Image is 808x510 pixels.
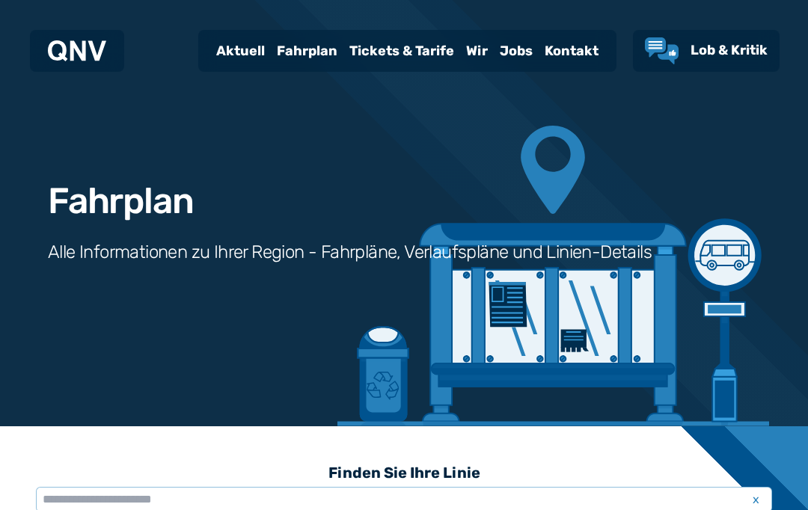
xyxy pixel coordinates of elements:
span: Lob & Kritik [691,42,768,58]
a: Kontakt [539,31,605,70]
a: Fahrplan [271,31,343,70]
a: QNV Logo [48,36,106,66]
a: Aktuell [210,31,271,70]
h1: Fahrplan [48,183,193,219]
a: Jobs [494,31,539,70]
img: QNV Logo [48,40,106,61]
a: Lob & Kritik [645,37,768,64]
h3: Finden Sie Ihre Linie [36,456,772,489]
a: Wir [460,31,494,70]
span: x [745,491,766,509]
h3: Alle Informationen zu Ihrer Region - Fahrpläne, Verlaufspläne und Linien-Details [48,240,652,264]
a: Tickets & Tarife [343,31,460,70]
